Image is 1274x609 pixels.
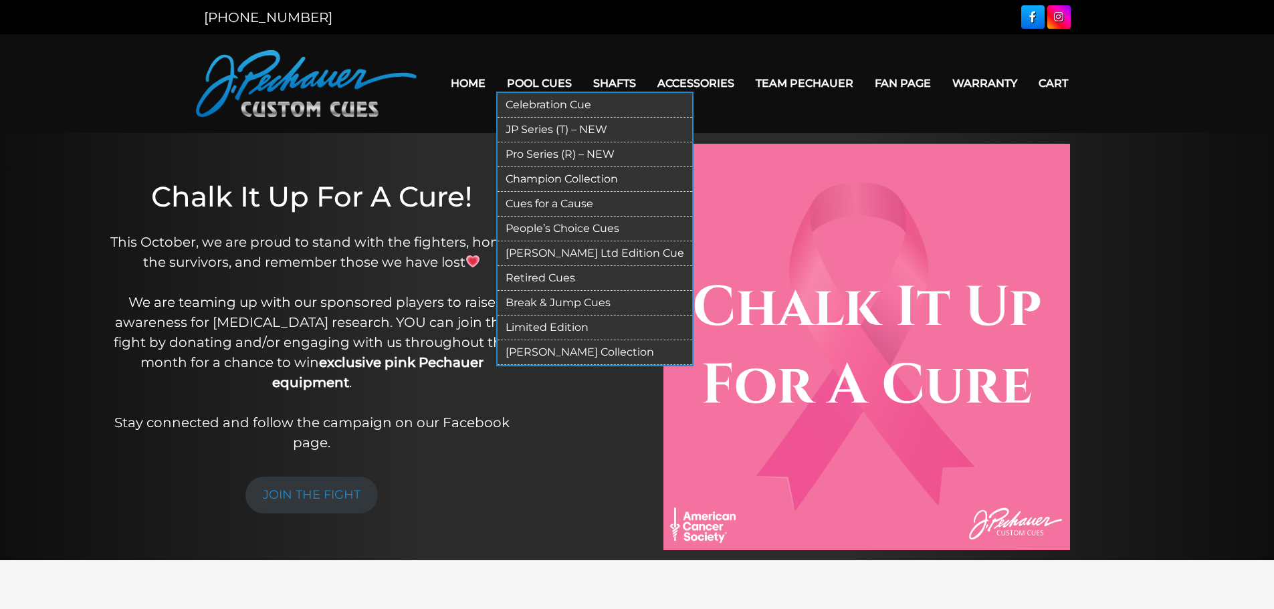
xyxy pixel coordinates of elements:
a: Warranty [942,66,1028,100]
a: Retired Cues [498,266,692,291]
a: Fan Page [864,66,942,100]
a: People’s Choice Cues [498,217,692,241]
a: [PHONE_NUMBER] [204,9,332,25]
a: Cues for a Cause [498,192,692,217]
p: This October, we are proud to stand with the fighters, honor the survivors, and remember those we... [102,232,522,453]
a: Home [440,66,496,100]
img: Pechauer Custom Cues [196,50,417,117]
h1: Chalk It Up For A Cure! [102,180,522,213]
a: Cart [1028,66,1079,100]
a: Champion Collection [498,167,692,192]
a: Limited Edition [498,316,692,340]
a: JOIN THE FIGHT [245,477,378,513]
strong: exclusive pink Pechauer equipment [272,354,484,390]
a: Pool Cues [496,66,582,100]
img: 💗 [466,255,480,268]
a: Team Pechauer [745,66,864,100]
a: [PERSON_NAME] Ltd Edition Cue [498,241,692,266]
a: Celebration Cue [498,93,692,118]
a: Shafts [582,66,647,100]
a: Accessories [647,66,745,100]
a: JP Series (T) – NEW [498,118,692,142]
a: Break & Jump Cues [498,291,692,316]
a: [PERSON_NAME] Collection [498,340,692,365]
a: Pro Series (R) – NEW [498,142,692,167]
